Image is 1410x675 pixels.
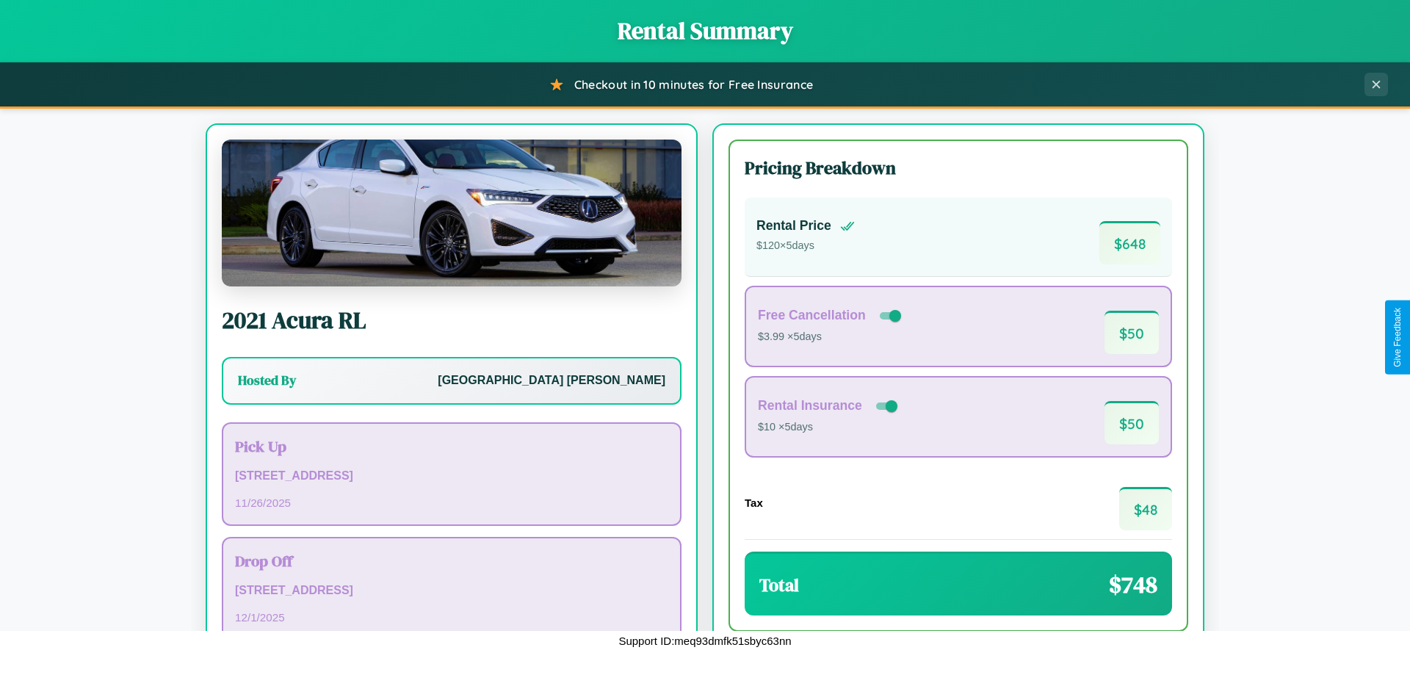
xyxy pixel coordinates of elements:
div: Give Feedback [1392,308,1403,367]
p: $3.99 × 5 days [758,328,904,347]
h4: Tax [745,497,763,509]
p: $10 × 5 days [758,418,900,437]
h3: Pick Up [235,436,668,457]
span: $ 48 [1119,487,1172,530]
img: Acura RL [222,140,681,286]
h2: 2021 Acura RL [222,304,681,336]
p: [STREET_ADDRESS] [235,580,668,602]
h4: Rental Insurance [758,398,862,414]
p: [STREET_ADDRESS] [235,466,668,487]
h3: Pricing Breakdown [745,156,1172,180]
p: Support ID: meq93dmfk51sbyc63nn [618,631,791,651]
span: $ 50 [1104,401,1159,444]
h4: Free Cancellation [758,308,866,323]
h3: Total [759,573,799,597]
span: $ 748 [1109,568,1157,601]
span: $ 648 [1099,221,1160,264]
h3: Hosted By [238,372,296,389]
p: [GEOGRAPHIC_DATA] [PERSON_NAME] [438,370,665,391]
span: Checkout in 10 minutes for Free Insurance [574,77,813,92]
h4: Rental Price [756,218,831,234]
h1: Rental Summary [15,15,1395,47]
p: 11 / 26 / 2025 [235,493,668,513]
p: $ 120 × 5 days [756,237,855,256]
p: 12 / 1 / 2025 [235,607,668,627]
h3: Drop Off [235,550,668,571]
span: $ 50 [1104,311,1159,354]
